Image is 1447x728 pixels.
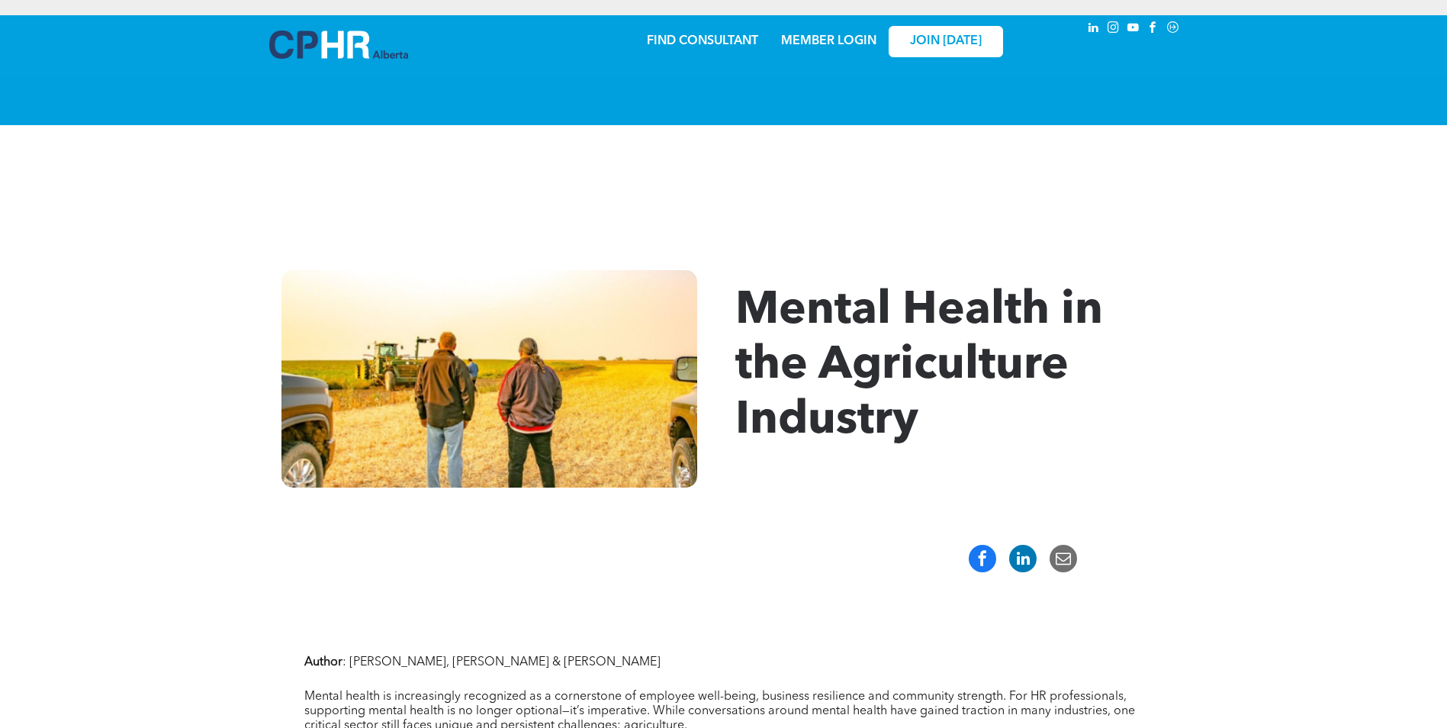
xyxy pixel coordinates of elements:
img: A blue and white logo for cp alberta [269,31,408,59]
span: Mental Health in the Agriculture Industry [735,288,1103,444]
strong: Author [304,656,342,668]
a: FIND CONSULTANT [647,35,758,47]
span: JOIN [DATE] [910,34,982,49]
a: facebook [1145,19,1162,40]
a: MEMBER LOGIN [781,35,876,47]
a: youtube [1125,19,1142,40]
a: linkedin [1085,19,1102,40]
a: JOIN [DATE] [889,26,1003,57]
a: instagram [1105,19,1122,40]
span: : [PERSON_NAME], [PERSON_NAME] & [PERSON_NAME] [342,656,661,668]
a: Social network [1165,19,1182,40]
